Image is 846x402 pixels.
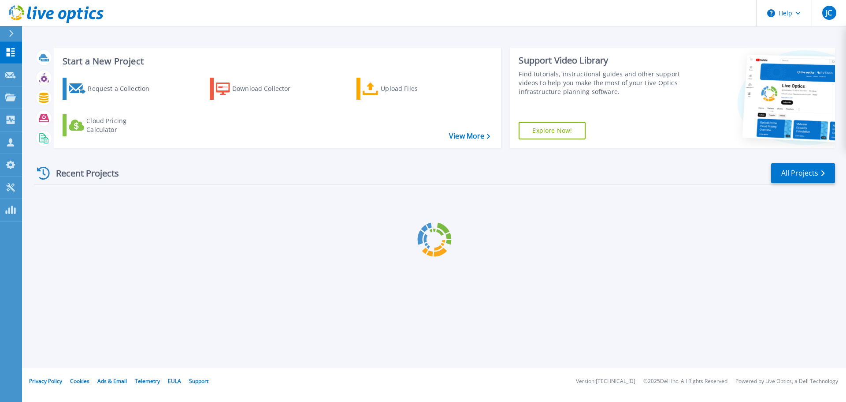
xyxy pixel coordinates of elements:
a: EULA [168,377,181,385]
a: Explore Now! [519,122,586,139]
div: Support Video Library [519,55,684,66]
a: Cookies [70,377,89,385]
div: Cloud Pricing Calculator [86,116,157,134]
li: © 2025 Dell Inc. All Rights Reserved [643,379,727,384]
a: Request a Collection [63,78,161,100]
a: View More [449,132,490,140]
li: Powered by Live Optics, a Dell Technology [735,379,838,384]
div: Find tutorials, instructional guides and other support videos to help you make the most of your L... [519,70,684,96]
a: Ads & Email [97,377,127,385]
a: Privacy Policy [29,377,62,385]
span: JC [826,9,832,16]
li: Version: [TECHNICAL_ID] [576,379,635,384]
div: Request a Collection [88,80,158,98]
div: Download Collector [232,80,303,98]
h3: Start a New Project [63,56,490,66]
div: Upload Files [381,80,451,98]
a: Support [189,377,208,385]
a: Upload Files [356,78,455,100]
a: Cloud Pricing Calculator [63,114,161,136]
a: Download Collector [210,78,308,100]
div: Recent Projects [34,162,131,184]
a: Telemetry [135,377,160,385]
a: All Projects [771,163,835,183]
